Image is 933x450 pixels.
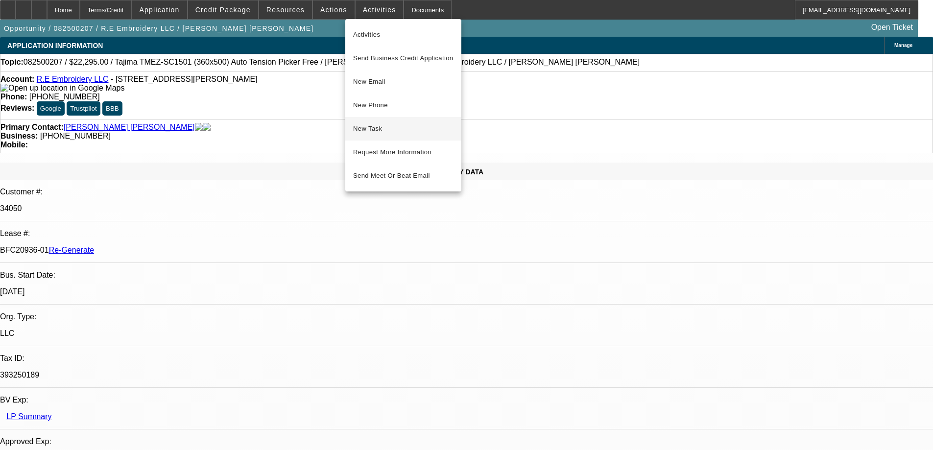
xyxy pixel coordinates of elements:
span: Send Business Credit Application [353,52,454,64]
span: Request More Information [353,146,454,158]
span: New Phone [353,99,454,111]
span: Activities [353,29,454,41]
span: New Task [353,123,454,135]
span: Send Meet Or Beat Email [353,170,454,182]
span: New Email [353,76,454,88]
